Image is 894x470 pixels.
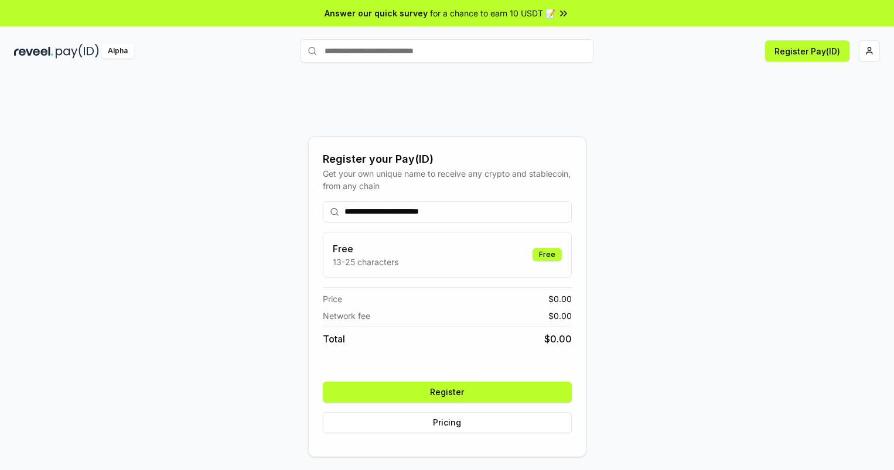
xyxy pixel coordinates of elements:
[101,44,134,59] div: Alpha
[323,382,572,403] button: Register
[544,332,572,346] span: $ 0.00
[323,412,572,433] button: Pricing
[765,40,849,61] button: Register Pay(ID)
[533,248,562,261] div: Free
[323,151,572,167] div: Register your Pay(ID)
[14,44,53,59] img: reveel_dark
[323,310,370,322] span: Network fee
[333,242,398,256] h3: Free
[430,7,555,19] span: for a chance to earn 10 USDT 📝
[333,256,398,268] p: 13-25 characters
[548,310,572,322] span: $ 0.00
[56,44,99,59] img: pay_id
[325,7,428,19] span: Answer our quick survey
[323,167,572,192] div: Get your own unique name to receive any crypto and stablecoin, from any chain
[323,293,342,305] span: Price
[323,332,345,346] span: Total
[548,293,572,305] span: $ 0.00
